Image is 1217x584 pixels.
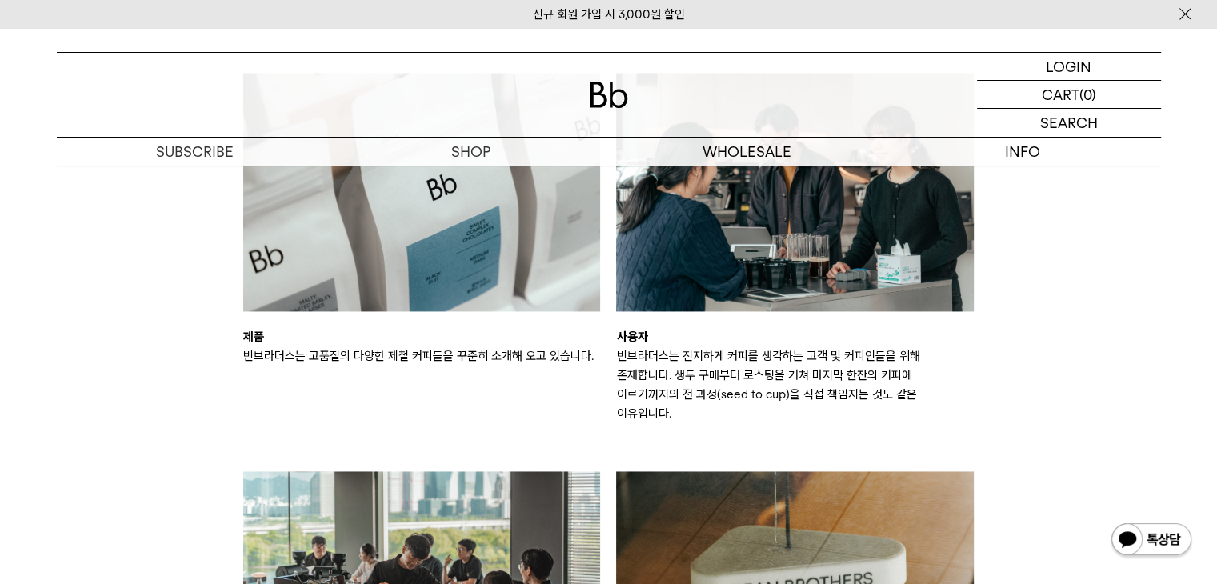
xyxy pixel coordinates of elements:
p: CART [1042,81,1079,108]
img: 카카오톡 채널 1:1 채팅 버튼 [1110,522,1193,560]
p: INFO [885,138,1161,166]
a: LOGIN [977,53,1161,81]
p: LOGIN [1046,53,1091,80]
a: 신규 회원 가입 시 3,000원 할인 [533,7,685,22]
img: 로고 [590,82,628,108]
p: WHOLESALE [609,138,885,166]
p: 빈브라더스는 진지하게 커피를 생각하는 고객 및 커피인들을 위해 존재합니다. 생두 구매부터 로스팅을 거쳐 마지막 한잔의 커피에 이르기까지의 전 과정(seed to cup)을 직... [616,346,974,423]
a: SHOP [333,138,609,166]
p: 빈브라더스는 고품질의 다양한 제철 커피들을 꾸준히 소개해 오고 있습니다. [243,346,601,366]
p: SEARCH [1040,109,1098,137]
p: 사용자 [616,327,974,346]
a: CART (0) [977,81,1161,109]
p: 제품 [243,327,601,346]
p: (0) [1079,81,1096,108]
a: SUBSCRIBE [57,138,333,166]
